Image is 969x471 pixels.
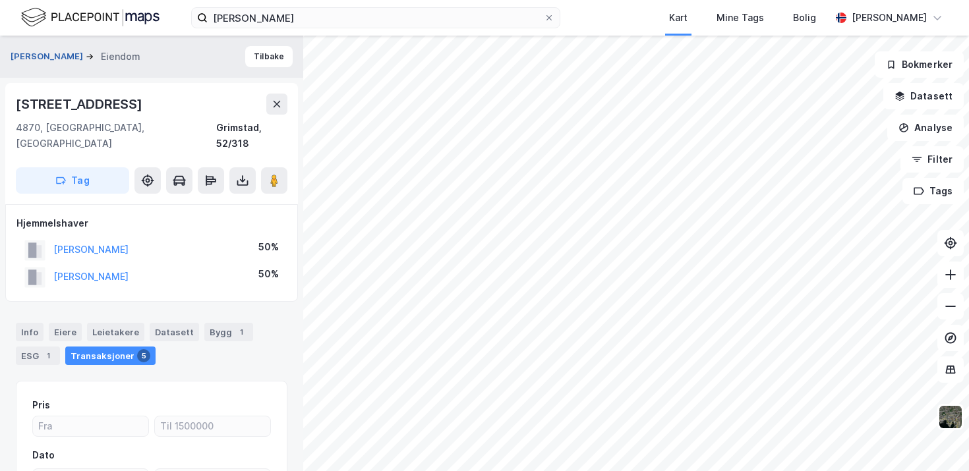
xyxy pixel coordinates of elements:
div: Bolig [793,10,816,26]
img: 9k= [938,404,963,429]
div: [STREET_ADDRESS] [16,94,145,115]
div: [PERSON_NAME] [852,10,927,26]
div: Hjemmelshaver [16,215,287,231]
div: 1 [235,325,248,339]
button: Datasett [883,83,964,109]
div: Info [16,323,44,341]
button: Filter [900,146,964,173]
div: 1 [42,349,55,362]
div: 5 [137,349,150,362]
button: Tag [16,167,129,194]
iframe: Chat Widget [903,408,969,471]
button: Tags [902,178,964,204]
button: Analyse [887,115,964,141]
div: Eiere [49,323,82,341]
input: Søk på adresse, matrikkel, gårdeiere, leietakere eller personer [208,8,544,28]
input: Fra [33,416,148,436]
button: Bokmerker [875,51,964,78]
div: 50% [258,266,279,282]
button: [PERSON_NAME] [11,50,86,63]
div: Mine Tags [717,10,764,26]
div: Eiendom [101,49,140,65]
div: Dato [32,447,55,463]
div: 50% [258,239,279,255]
div: Kontrollprogram for chat [903,408,969,471]
div: Grimstad, 52/318 [216,120,287,152]
div: Datasett [150,323,199,341]
button: Tilbake [245,46,293,67]
div: Kart [669,10,688,26]
div: 4870, [GEOGRAPHIC_DATA], [GEOGRAPHIC_DATA] [16,120,216,152]
div: Bygg [204,323,253,341]
div: Leietakere [87,323,144,341]
div: Pris [32,397,50,413]
div: Transaksjoner [65,346,156,365]
img: logo.f888ab2527a4732fd821a326f86c7f29.svg [21,6,160,29]
input: Til 1500000 [155,416,270,436]
div: ESG [16,346,60,365]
